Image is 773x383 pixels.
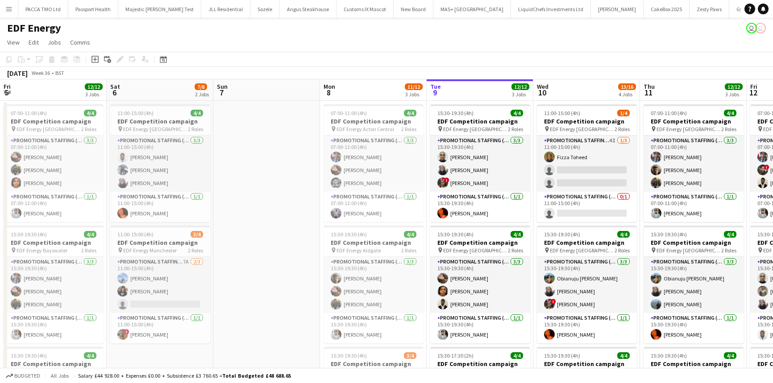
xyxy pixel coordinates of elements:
[508,126,523,132] span: 2 Roles
[331,231,367,238] span: 15:30-19:30 (4h)
[84,231,96,238] span: 4/4
[117,110,154,116] span: 11:00-15:00 (4h)
[29,70,52,76] span: Week 36
[195,91,209,98] div: 2 Jobs
[764,165,769,170] span: !
[324,360,424,368] h3: EDF Competition campaign
[437,110,474,116] span: 15:30-19:30 (4h)
[4,371,42,381] button: Budgeted
[401,126,416,132] span: 2 Roles
[110,104,210,222] app-job-card: 11:00-15:00 (4h)4/4EDF Competition campaign EDF Energy [GEOGRAPHIC_DATA]2 RolesPromotional Staffi...
[110,82,120,91] span: Sat
[537,226,637,343] app-job-card: 15:30-19:30 (4h)4/4EDF Competition campaign EDF Energy [GEOGRAPHIC_DATA]2 RolesPromotional Staffi...
[430,192,530,222] app-card-role: Promotional Staffing (Team Leader)1/115:30-19:30 (4h)[PERSON_NAME]
[721,247,736,254] span: 2 Roles
[644,313,744,343] app-card-role: Promotional Staffing (Team Leader)1/115:30-19:30 (4h)[PERSON_NAME]
[430,136,530,192] app-card-role: Promotional Staffing (Flyering Staff)3/315:30-19:30 (4h)[PERSON_NAME][PERSON_NAME]![PERSON_NAME]
[217,82,228,91] span: Sun
[14,373,40,379] span: Budgeted
[324,117,424,125] h3: EDF Competition campaign
[430,239,530,247] h3: EDF Competition campaign
[55,70,64,76] div: BST
[404,352,416,359] span: 3/4
[188,126,203,132] span: 2 Roles
[78,372,291,379] div: Salary £44 928.00 + Expenses £0.00 + Subsistence £3 760.65 =
[4,226,104,343] div: 15:30-19:30 (4h)4/4EDF Competition campaign EDF Energy Bayswater2 RolesPromotional Staffing (Flye...
[644,0,690,18] button: CakeBox 2025
[4,192,104,222] app-card-role: Promotional Staffing (Team Leader)1/107:00-11:00 (4h)[PERSON_NAME]
[4,136,104,192] app-card-role: Promotional Staffing (Flyering Staff)3/307:00-11:00 (4h)[PERSON_NAME][PERSON_NAME][PERSON_NAME]
[443,247,508,254] span: EDF Energy [GEOGRAPHIC_DATA]
[331,110,367,116] span: 07:00-11:00 (4h)
[123,247,177,254] span: EDF Energy Manchester
[721,126,736,132] span: 2 Roles
[324,192,424,222] app-card-role: Promotional Staffing (Team Leader)1/107:00-11:00 (4h)[PERSON_NAME]
[188,247,203,254] span: 2 Roles
[537,104,637,222] app-job-card: 11:00-15:00 (4h)1/4EDF Competition campaign EDF Energy [GEOGRAPHIC_DATA]2 RolesPromotional Staffi...
[123,126,188,132] span: EDF Energy [GEOGRAPHIC_DATA]
[4,82,11,91] span: Fri
[644,104,744,222] div: 07:00-11:00 (4h)4/4EDF Competition campaign EDF Energy [GEOGRAPHIC_DATA]2 RolesPromotional Staffi...
[81,126,96,132] span: 2 Roles
[324,226,424,343] div: 15:30-19:30 (4h)4/4EDF Competition campaign EDF Energy Aldgate2 RolesPromotional Staffing (Flyeri...
[617,231,630,238] span: 4/4
[29,38,39,46] span: Edit
[17,126,81,132] span: EDF Energy [GEOGRAPHIC_DATA]
[537,192,637,222] app-card-role: Promotional Staffing (Team Leader)0/111:00-15:00 (4h)
[110,257,210,313] app-card-role: Promotional Staffing (Flyering Staff)7A2/311:00-15:00 (4h)[PERSON_NAME][PERSON_NAME]
[651,110,687,116] span: 07:00-11:00 (4h)
[437,231,474,238] span: 15:30-19:30 (4h)
[724,231,736,238] span: 4/4
[324,136,424,192] app-card-role: Promotional Staffing (Flyering Staff)3/307:00-11:00 (4h)[PERSON_NAME][PERSON_NAME][PERSON_NAME]
[250,0,280,18] button: Sozele
[222,372,291,379] span: Total Budgeted £48 688.65
[537,117,637,125] h3: EDF Competition campaign
[331,352,367,359] span: 15:30-19:30 (4h)
[550,247,615,254] span: EDF Energy [GEOGRAPHIC_DATA]
[81,247,96,254] span: 2 Roles
[11,110,47,116] span: 07:00-11:00 (4h)
[85,91,102,98] div: 3 Jobs
[537,136,637,192] app-card-role: Promotional Staffing (Flyering Staff)4I1/311:00-15:00 (4h)Fizza Toheed
[68,0,118,18] button: Passport Health
[644,226,744,343] div: 15:30-19:30 (4h)4/4EDF Competition campaign EDF Energy [GEOGRAPHIC_DATA]2 RolesPromotional Staffi...
[755,23,766,33] app-user-avatar: Spencer Blackwell
[70,38,90,46] span: Comms
[405,83,423,90] span: 11/12
[4,257,104,313] app-card-role: Promotional Staffing (Flyering Staff)3/315:30-19:30 (4h)[PERSON_NAME][PERSON_NAME][PERSON_NAME]
[430,257,530,313] app-card-role: Promotional Staffing (Flyering Staff)3/315:30-19:30 (4h)[PERSON_NAME][PERSON_NAME][PERSON_NAME]
[216,87,228,98] span: 7
[750,82,757,91] span: Fri
[85,83,103,90] span: 12/12
[110,239,210,247] h3: EDF Competition campaign
[322,87,335,98] span: 8
[117,231,154,238] span: 11:00-15:00 (4h)
[644,192,744,222] app-card-role: Promotional Staffing (Team Leader)1/107:00-11:00 (4h)[PERSON_NAME]
[644,257,744,313] app-card-role: Promotional Staffing (Flyering Staff)3/315:30-19:30 (4h)Obianuju [PERSON_NAME][PERSON_NAME][PERSO...
[48,38,61,46] span: Jobs
[4,239,104,247] h3: EDF Competition campaign
[324,239,424,247] h3: EDF Competition campaign
[191,231,203,238] span: 3/4
[536,87,549,98] span: 10
[4,117,104,125] h3: EDF Competition campaign
[615,126,630,132] span: 2 Roles
[84,110,96,116] span: 4/4
[591,0,644,18] button: [PERSON_NAME]
[544,352,580,359] span: 15:30-19:30 (4h)
[337,126,394,132] span: EDF Energy Acton Central
[651,352,687,359] span: 15:30-19:30 (4h)
[4,360,104,368] h3: EDF Competition campaign
[746,23,757,33] app-user-avatar: Spencer Blackwell
[537,360,637,368] h3: EDF Competition campaign
[437,352,474,359] span: 15:30-17:30 (2h)
[4,104,104,222] app-job-card: 07:00-11:00 (4h)4/4EDF Competition campaign EDF Energy [GEOGRAPHIC_DATA]2 RolesPromotional Staffi...
[508,247,523,254] span: 2 Roles
[511,83,529,90] span: 12/12
[725,83,743,90] span: 12/12
[430,82,441,91] span: Tue
[617,352,630,359] span: 4/4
